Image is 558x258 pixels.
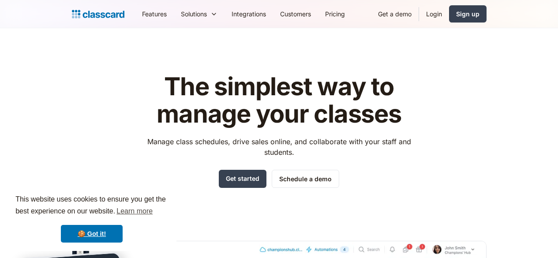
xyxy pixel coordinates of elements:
[139,136,419,157] p: Manage class schedules, drive sales online, and collaborate with your staff and students.
[139,73,419,127] h1: The simplest way to manage your classes
[273,4,318,24] a: Customers
[371,4,419,24] a: Get a demo
[318,4,352,24] a: Pricing
[449,5,487,22] a: Sign up
[419,4,449,24] a: Login
[456,9,479,19] div: Sign up
[225,4,273,24] a: Integrations
[7,186,176,251] div: cookieconsent
[135,4,174,24] a: Features
[272,170,339,188] a: Schedule a demo
[174,4,225,24] div: Solutions
[115,205,154,218] a: learn more about cookies
[181,9,207,19] div: Solutions
[61,225,123,243] a: dismiss cookie message
[72,8,124,20] a: Logo
[219,170,266,188] a: Get started
[15,194,168,218] span: This website uses cookies to ensure you get the best experience on our website.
